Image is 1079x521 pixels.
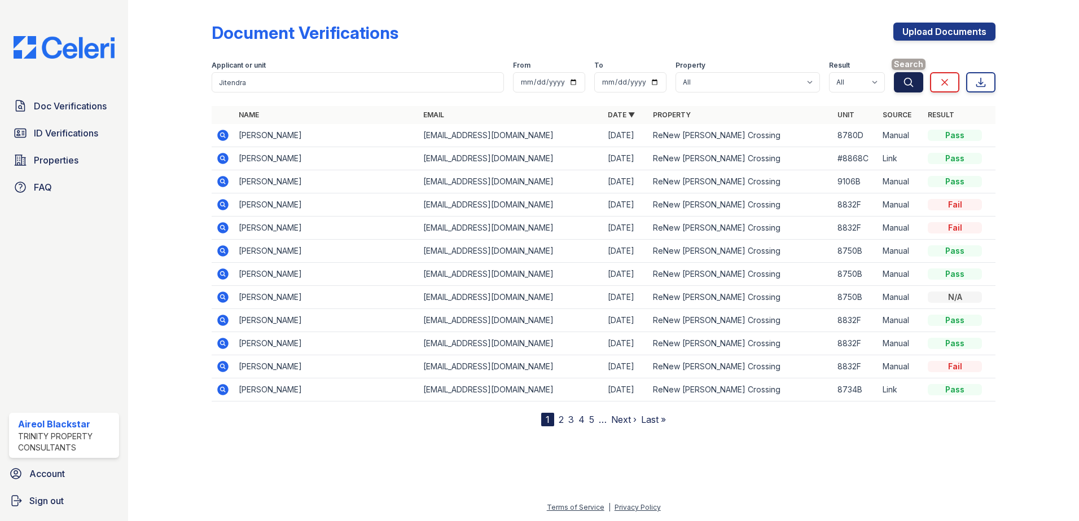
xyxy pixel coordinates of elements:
div: Trinity Property Consultants [18,431,115,453]
td: ReNew [PERSON_NAME] Crossing [648,309,833,332]
td: 8734B [833,378,878,401]
td: [DATE] [603,286,648,309]
td: [EMAIL_ADDRESS][DOMAIN_NAME] [419,217,603,240]
span: Doc Verifications [34,99,107,113]
div: Fail [928,199,982,210]
label: Applicant or unit [212,61,266,70]
span: Properties [34,153,78,167]
td: ReNew [PERSON_NAME] Crossing [648,147,833,170]
a: Upload Documents [893,23,995,41]
td: [EMAIL_ADDRESS][DOMAIN_NAME] [419,309,603,332]
a: Privacy Policy [615,503,661,511]
div: Pass [928,245,982,257]
a: Terms of Service [547,503,604,511]
a: 5 [589,414,594,425]
td: 8832F [833,332,878,355]
button: Search [894,72,923,92]
a: Result [928,111,954,119]
a: Property [653,111,691,119]
span: FAQ [34,180,52,194]
div: Pass [928,338,982,349]
td: 9106B [833,170,878,193]
label: From [513,61,530,70]
a: Last » [641,414,666,425]
td: Manual [878,193,923,217]
img: CE_Logo_Blue-a8612792a0a2168367f1c8372b55b34899dd931a85d93a1a3d3e32e68fde9ad4.png [5,36,124,59]
td: 8750B [833,263,878,286]
td: 8832F [833,355,878,378]
td: [EMAIL_ADDRESS][DOMAIN_NAME] [419,240,603,263]
span: … [599,413,607,426]
a: 3 [568,414,574,425]
td: Manual [878,240,923,263]
td: 8832F [833,217,878,240]
td: 8750B [833,286,878,309]
a: Doc Verifications [9,95,119,117]
td: [EMAIL_ADDRESS][DOMAIN_NAME] [419,355,603,378]
a: 4 [578,414,585,425]
td: Manual [878,263,923,286]
div: Pass [928,130,982,141]
td: Manual [878,309,923,332]
td: [PERSON_NAME] [234,332,419,355]
div: | [608,503,611,511]
td: ReNew [PERSON_NAME] Crossing [648,332,833,355]
td: [EMAIL_ADDRESS][DOMAIN_NAME] [419,170,603,193]
div: 1 [541,413,554,426]
td: Manual [878,286,923,309]
td: [EMAIL_ADDRESS][DOMAIN_NAME] [419,378,603,401]
a: Account [5,462,124,485]
a: 2 [559,414,564,425]
td: ReNew [PERSON_NAME] Crossing [648,193,833,217]
td: ReNew [PERSON_NAME] Crossing [648,378,833,401]
td: [EMAIL_ADDRESS][DOMAIN_NAME] [419,147,603,170]
label: To [594,61,603,70]
td: 8750B [833,240,878,263]
td: [PERSON_NAME] [234,355,419,378]
span: Account [29,467,65,480]
td: [DATE] [603,217,648,240]
td: Manual [878,355,923,378]
td: Link [878,147,923,170]
div: Fail [928,361,982,372]
td: Manual [878,170,923,193]
td: Manual [878,124,923,147]
td: [DATE] [603,240,648,263]
td: ReNew [PERSON_NAME] Crossing [648,217,833,240]
a: Name [239,111,259,119]
a: Unit [837,111,854,119]
label: Result [829,61,850,70]
td: [PERSON_NAME] [234,147,419,170]
div: Aireol Blackstar [18,417,115,431]
a: Source [883,111,911,119]
div: Pass [928,384,982,395]
td: [PERSON_NAME] [234,170,419,193]
td: [PERSON_NAME] [234,263,419,286]
div: Document Verifications [212,23,398,43]
div: Pass [928,268,982,280]
td: ReNew [PERSON_NAME] Crossing [648,124,833,147]
td: [PERSON_NAME] [234,378,419,401]
a: FAQ [9,176,119,198]
td: [DATE] [603,309,648,332]
td: [DATE] [603,124,648,147]
td: [DATE] [603,332,648,355]
td: 8780D [833,124,878,147]
td: [EMAIL_ADDRESS][DOMAIN_NAME] [419,332,603,355]
div: Pass [928,176,982,187]
td: ReNew [PERSON_NAME] Crossing [648,286,833,309]
td: [PERSON_NAME] [234,240,419,263]
td: ReNew [PERSON_NAME] Crossing [648,263,833,286]
td: ReNew [PERSON_NAME] Crossing [648,240,833,263]
td: [EMAIL_ADDRESS][DOMAIN_NAME] [419,124,603,147]
td: [DATE] [603,355,648,378]
span: ID Verifications [34,126,98,140]
input: Search by name, email, or unit number [212,72,504,92]
a: Sign out [5,489,124,512]
a: Properties [9,149,119,171]
div: Fail [928,222,982,233]
td: [EMAIL_ADDRESS][DOMAIN_NAME] [419,263,603,286]
td: 8832F [833,309,878,332]
td: [DATE] [603,378,648,401]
